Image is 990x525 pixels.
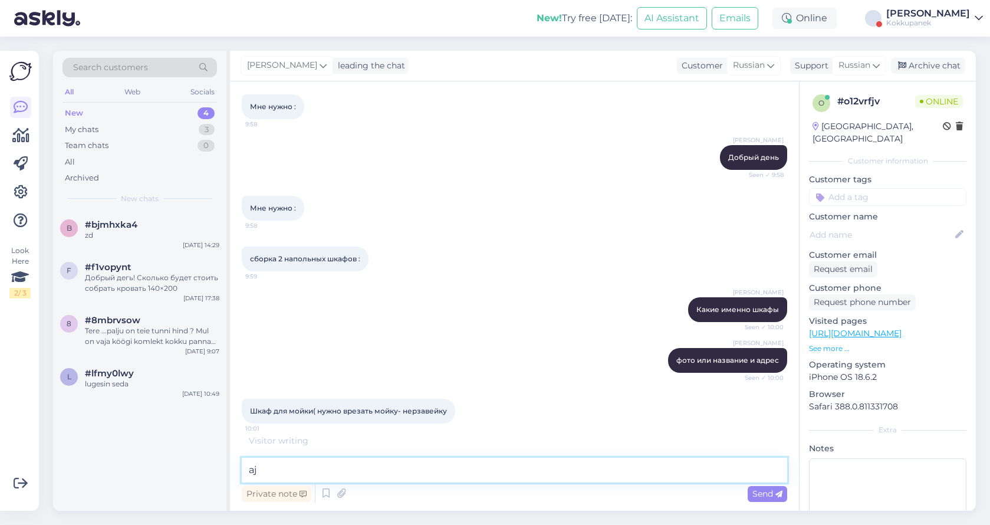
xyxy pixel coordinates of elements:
[712,7,758,29] button: Emails
[818,99,824,107] span: o
[809,343,966,354] p: See more ...
[809,249,966,261] p: Customer email
[637,7,707,29] button: AI Assistant
[182,389,219,398] div: [DATE] 10:49
[809,442,966,455] p: Notes
[810,228,953,241] input: Add name
[67,266,71,275] span: f
[85,326,219,347] div: Tere ...palju on teie tunni hind ? Mul on vaja köögi komlekt kokku panna 180 cm ...[PERSON_NAME]"...
[183,294,219,303] div: [DATE] 17:38
[809,388,966,401] p: Browser
[67,319,71,328] span: 8
[739,373,784,382] span: Seen ✓ 10:00
[809,359,966,371] p: Operating system
[65,172,99,184] div: Archived
[250,102,296,111] span: Мне нужно :
[185,347,219,356] div: [DATE] 9:07
[183,241,219,250] div: [DATE] 14:29
[121,193,159,204] span: New chats
[809,173,966,186] p: Customer tags
[752,488,782,499] span: Send
[728,153,779,162] span: Добрый день
[813,120,943,145] div: [GEOGRAPHIC_DATA], [GEOGRAPHIC_DATA]
[85,262,131,273] span: #f1vopynt
[198,107,215,119] div: 4
[63,84,76,100] div: All
[245,120,290,129] span: 9:58
[65,156,75,168] div: All
[67,372,71,381] span: l
[886,9,983,28] a: [PERSON_NAME]Kokkupanek
[250,406,447,415] span: Шкаф для мойки( нужно врезать мойку- нерзавейку
[733,288,784,297] span: [PERSON_NAME]
[915,95,963,108] span: Online
[85,273,219,294] div: Добрый дегь! Сколько будет стоить собрать кровать 140×200
[733,339,784,347] span: [PERSON_NAME]
[809,425,966,435] div: Extra
[696,305,779,314] span: Какие именно шкафы
[245,272,290,281] span: 9:59
[65,140,108,152] div: Team chats
[199,124,215,136] div: 3
[242,435,787,447] div: Visitor writing
[733,136,784,145] span: [PERSON_NAME]
[85,219,137,230] span: #bjmhxka4
[809,156,966,166] div: Customer information
[809,328,902,339] a: [URL][DOMAIN_NAME]
[676,356,779,365] span: фото или название и адрес
[65,124,98,136] div: My chats
[65,107,83,119] div: New
[242,458,787,483] textarea: ajn
[242,486,311,502] div: Private note
[198,140,215,152] div: 0
[886,9,970,18] div: [PERSON_NAME]
[809,282,966,294] p: Customer phone
[247,59,317,72] span: [PERSON_NAME]
[739,323,784,332] span: Seen ✓ 10:00
[73,61,148,74] span: Search customers
[809,211,966,223] p: Customer name
[809,315,966,327] p: Visited pages
[809,188,966,206] input: Add a tag
[809,294,916,310] div: Request phone number
[886,18,970,28] div: Kokkupanek
[245,221,290,230] span: 9:58
[250,204,296,212] span: Мне нужно :
[739,170,784,179] span: Seen ✓ 9:58
[772,8,837,29] div: Online
[9,60,32,83] img: Askly Logo
[790,60,828,72] div: Support
[85,230,219,241] div: zd
[85,368,134,379] span: #lfmy0lwy
[677,60,723,72] div: Customer
[245,424,290,433] span: 10:01
[838,59,870,72] span: Russian
[837,94,915,109] div: # o12vrfjv
[188,84,217,100] div: Socials
[67,224,72,232] span: b
[250,254,360,263] span: сборка 2 напольных шкафов :
[809,371,966,383] p: iPhone OS 18.6.2
[9,288,31,298] div: 2 / 3
[308,435,310,446] span: .
[122,84,143,100] div: Web
[537,12,562,24] b: New!
[85,315,140,326] span: #8mbrvsow
[537,11,632,25] div: Try free [DATE]:
[733,59,765,72] span: Russian
[809,401,966,413] p: Safari 388.0.811331708
[809,261,877,277] div: Request email
[9,245,31,298] div: Look Here
[85,379,219,389] div: lugesin seda
[891,58,965,74] div: Archive chat
[333,60,405,72] div: leading the chat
